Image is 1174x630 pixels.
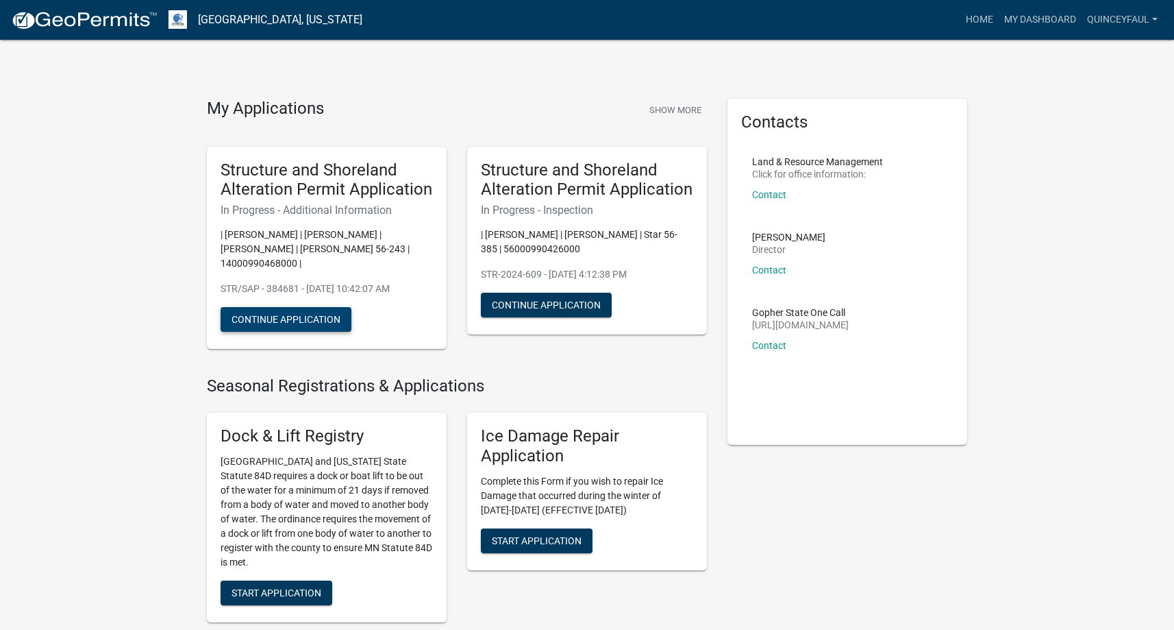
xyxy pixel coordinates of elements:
a: [GEOGRAPHIC_DATA], [US_STATE] [198,8,362,32]
button: Start Application [481,529,592,553]
button: Show More [644,99,707,121]
a: Contact [752,340,786,351]
a: My Dashboard [999,7,1082,33]
h5: Contacts [741,112,953,132]
h6: In Progress - Inspection [481,204,693,217]
p: STR/SAP - 384681 - [DATE] 10:42:07 AM [221,282,433,296]
h5: Structure and Shoreland Alteration Permit Application [481,160,693,200]
p: [GEOGRAPHIC_DATA] and [US_STATE] State Statute 84D requires a dock or boat lift to be out of the ... [221,455,433,570]
h5: Structure and Shoreland Alteration Permit Application [221,160,433,200]
p: Gopher State One Call [752,308,849,317]
p: Land & Resource Management [752,157,883,167]
h5: Ice Damage Repair Application [481,426,693,466]
h4: My Applications [207,99,324,119]
span: Start Application [232,587,321,598]
a: Home [960,7,999,33]
p: Complete this Form if you wish to repair Ice Damage that occurred during the winter of [DATE]-[DA... [481,474,693,518]
a: Contact [752,189,786,200]
h6: In Progress - Additional Information [221,204,433,217]
button: Continue Application [221,307,351,332]
h4: Seasonal Registrations & Applications [207,376,707,396]
p: Click for office information: [752,169,883,179]
p: | [PERSON_NAME] | [PERSON_NAME] | Star 56-385 | 56000990426000 [481,228,693,256]
p: STR-2024-609 - [DATE] 4:12:38 PM [481,267,693,282]
a: Quinceyfaul [1082,7,1163,33]
a: Contact [752,265,786,276]
p: [PERSON_NAME] [752,232,825,242]
p: Director [752,245,825,254]
span: Start Application [492,535,582,546]
p: | [PERSON_NAME] | [PERSON_NAME] | [PERSON_NAME] | [PERSON_NAME] 56-243 | 14000990468000 | [221,228,433,271]
button: Continue Application [481,293,612,317]
p: [URL][DOMAIN_NAME] [752,320,849,330]
h5: Dock & Lift Registry [221,426,433,446]
button: Start Application [221,581,332,605]
img: Otter Tail County, Minnesota [168,10,187,29]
